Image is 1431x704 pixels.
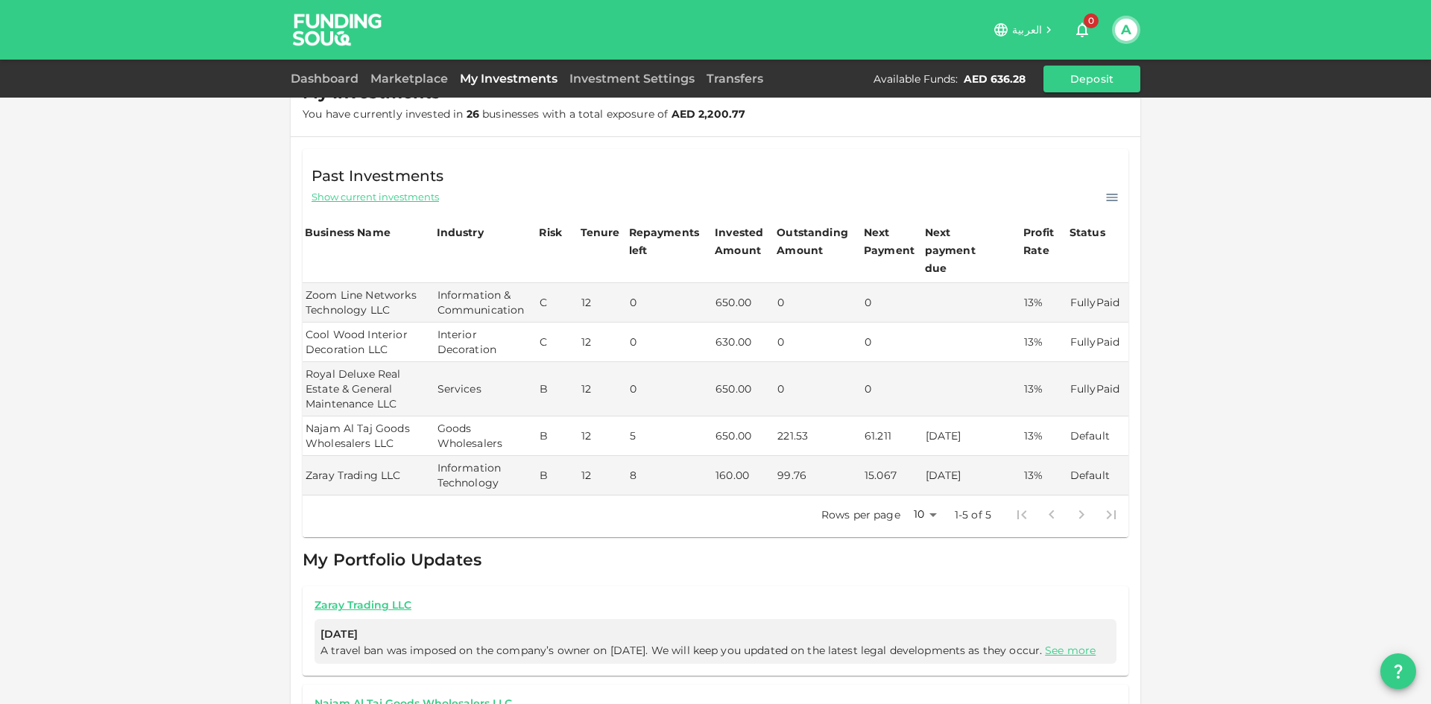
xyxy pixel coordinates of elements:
td: 0 [627,283,713,323]
td: Najam Al Taj Goods Wholesalers LLC [303,416,435,456]
td: 650.00 [713,416,774,456]
td: 13% [1021,323,1067,362]
span: My Portfolio Updates [303,550,481,570]
td: 13% [1021,456,1067,495]
span: You have currently invested in businesses with a total exposure of [303,107,745,121]
div: Business Name [305,223,391,241]
span: A travel ban was imposed on the company’s owner on [DATE]. We will keep you updated on the latest... [320,644,1099,657]
span: Past Investments [312,164,443,188]
strong: 26 [467,107,479,121]
td: 12 [578,323,627,362]
span: 0 [1084,13,1099,28]
a: Investment Settings [563,72,701,86]
td: 0 [862,283,923,323]
td: 0 [627,323,713,362]
td: 5 [627,416,713,456]
div: Profit Rate [1023,223,1065,259]
td: Interior Decoration [435,323,537,362]
a: My Investments [454,72,563,86]
td: Royal Deluxe Real Estate & General Maintenance LLC [303,362,435,416]
td: 630.00 [713,323,774,362]
p: 1-5 of 5 [955,507,991,522]
td: 0 [774,362,862,416]
span: العربية [1012,23,1042,37]
a: Transfers [701,72,769,86]
td: [DATE] [923,456,1021,495]
td: 12 [578,283,627,323]
div: Industry [437,223,484,241]
td: 221.53 [774,416,862,456]
td: C [537,323,578,362]
td: 12 [578,456,627,495]
strong: AED 2,200.77 [672,107,746,121]
a: Marketplace [364,72,454,86]
span: [DATE] [320,625,1111,644]
td: 99.76 [774,456,862,495]
td: 0 [774,323,862,362]
td: 13% [1021,283,1067,323]
td: Cool Wood Interior Decoration LLC [303,323,435,362]
td: FullyPaid [1067,362,1128,416]
a: Dashboard [291,72,364,86]
p: Rows per page [821,507,900,522]
a: Zaray Trading LLC [315,598,1116,612]
td: Default [1067,416,1128,456]
div: Status [1070,223,1107,241]
td: 61.211 [862,416,923,456]
div: AED 636.28 [964,72,1026,86]
td: B [537,456,578,495]
td: Zaray Trading LLC [303,456,435,495]
td: Zoom Line Networks Technology LLC [303,283,435,323]
div: Tenure [581,223,620,241]
td: 650.00 [713,362,774,416]
td: Information Technology [435,456,537,495]
td: Information & Communication [435,283,537,323]
div: Outstanding Amount [777,223,851,259]
td: FullyPaid [1067,283,1128,323]
div: Risk [539,223,569,241]
td: 0 [862,323,923,362]
a: See more [1045,644,1096,657]
td: Default [1067,456,1128,495]
div: Available Funds : [874,72,958,86]
td: Services [435,362,537,416]
div: Invested Amount [715,223,772,259]
td: 160.00 [713,456,774,495]
td: 0 [774,283,862,323]
td: 12 [578,416,627,456]
div: Next payment due [925,223,999,277]
td: 650.00 [713,283,774,323]
td: Goods Wholesalers [435,416,537,456]
div: Next Payment [864,223,920,259]
td: B [537,362,578,416]
td: 0 [862,362,923,416]
td: FullyPaid [1067,323,1128,362]
td: B [537,416,578,456]
div: Repayments left [629,223,704,259]
span: Show current investments [312,190,439,204]
button: A [1115,19,1137,41]
div: 10 [906,504,942,525]
td: [DATE] [923,416,1021,456]
td: 15.067 [862,456,923,495]
button: Deposit [1043,66,1140,92]
td: 8 [627,456,713,495]
td: 13% [1021,416,1067,456]
td: 0 [627,362,713,416]
td: C [537,283,578,323]
td: 13% [1021,362,1067,416]
button: question [1380,653,1416,689]
td: 12 [578,362,627,416]
button: 0 [1067,15,1097,45]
